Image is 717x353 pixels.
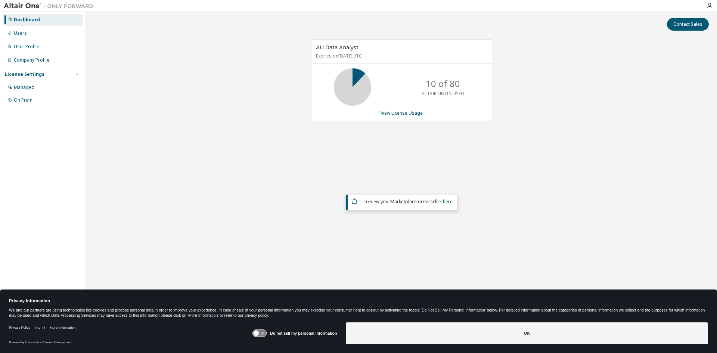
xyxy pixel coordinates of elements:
[14,44,39,50] div: User Profile
[14,97,32,103] div: On Prem
[14,17,40,23] div: Dashboard
[316,53,485,59] p: Expires on [DATE] UTC
[422,90,464,97] p: ALTAIR UNITS USED
[426,77,460,90] p: 10 of 80
[14,84,34,90] div: Managed
[14,30,27,36] div: Users
[443,198,453,205] a: here
[14,57,49,63] div: Company Profile
[667,18,709,31] button: Contact Sales
[381,110,423,116] a: View License Usage
[4,2,97,10] img: Altair One
[363,198,453,205] span: To view your click
[316,43,358,51] span: AU Data Analyst
[5,71,44,77] div: License Settings
[390,198,433,205] em: Marketplace orders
